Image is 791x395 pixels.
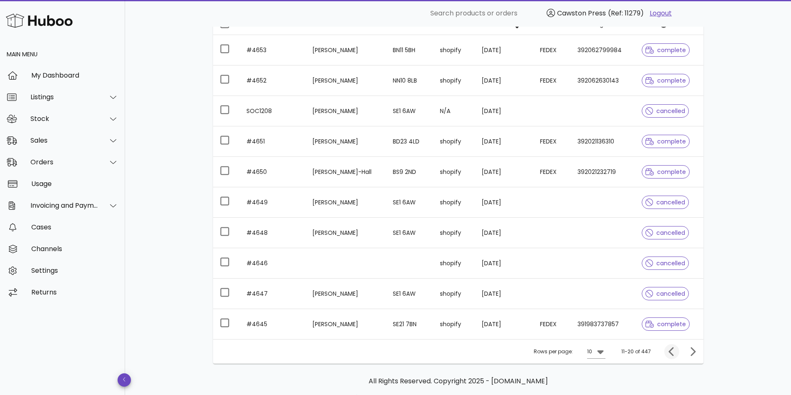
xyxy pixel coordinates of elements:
td: shopify [433,187,475,218]
div: Cases [31,223,118,231]
td: SE1 6AW [386,187,433,218]
span: complete [645,321,686,327]
td: [DATE] [475,309,533,339]
td: FEDEX [533,65,571,96]
div: 11-20 of 447 [621,348,651,355]
td: shopify [433,279,475,309]
div: Usage [31,180,118,188]
td: SE1 6AW [386,279,433,309]
td: N/A [433,96,475,126]
td: SE21 7BN [386,309,433,339]
td: FEDEX [533,309,571,339]
div: Rows per page: [534,340,605,364]
span: complete [645,138,686,144]
td: [DATE] [475,35,533,65]
td: #4653 [240,35,306,65]
div: Orders [30,158,98,166]
td: SOC1208 [240,96,306,126]
td: [PERSON_NAME] [306,65,387,96]
span: Carrier [540,21,560,28]
td: #4645 [240,309,306,339]
img: Huboo Logo [6,12,73,30]
div: Stock [30,115,98,123]
td: [PERSON_NAME] [306,96,387,126]
td: #4646 [240,248,306,279]
td: [DATE] [475,218,533,248]
span: cancelled [645,291,685,297]
td: [DATE] [475,248,533,279]
div: Invoicing and Payments [30,201,98,209]
span: cancelled [645,108,685,114]
div: Channels [31,245,118,253]
a: Logout [650,8,672,18]
span: Cawston Press [557,8,606,18]
td: SE1 6AW [386,218,433,248]
span: (Ref: 11279) [608,8,644,18]
td: 392021232719 [571,157,635,187]
span: Post Code [393,21,422,28]
span: cancelled [645,199,685,205]
button: Previous page [664,344,679,359]
div: Sales [30,136,98,144]
td: [PERSON_NAME] [306,218,387,248]
div: Returns [31,288,118,296]
div: 10 [587,348,592,355]
td: [PERSON_NAME] [306,309,387,339]
td: shopify [433,65,475,96]
div: Listings [30,93,98,101]
td: FEDEX [533,157,571,187]
td: BN11 5BH [386,35,433,65]
td: [DATE] [475,126,533,157]
td: [PERSON_NAME] [306,279,387,309]
td: [PERSON_NAME] [306,187,387,218]
td: [DATE] [475,96,533,126]
td: shopify [433,126,475,157]
td: #4647 [240,279,306,309]
td: FEDEX [533,35,571,65]
td: #4650 [240,157,306,187]
td: NN10 8LB [386,65,433,96]
td: 392062630143 [571,65,635,96]
td: 392062799984 [571,35,635,65]
td: shopify [433,35,475,65]
td: 392021136310 [571,126,635,157]
td: [PERSON_NAME] [306,35,387,65]
td: #4651 [240,126,306,157]
td: shopify [433,309,475,339]
span: Customer Name [312,21,359,28]
span: Channel [440,21,464,28]
div: Settings [31,267,118,274]
td: BS9 2ND [386,157,433,187]
td: [PERSON_NAME]-Hall [306,157,387,187]
td: #4652 [240,65,306,96]
td: [PERSON_NAME] [306,126,387,157]
td: SE1 6AW [386,96,433,126]
td: [DATE] [475,65,533,96]
div: 10Rows per page: [587,345,605,358]
td: shopify [433,248,475,279]
div: My Dashboard [31,71,118,79]
span: cancelled [645,260,685,266]
span: Tracking No. [578,21,614,28]
span: Status [642,21,667,28]
td: #4649 [240,187,306,218]
td: [DATE] [475,157,533,187]
td: BD23 4LD [386,126,433,157]
span: complete [645,169,686,175]
span: cancelled [645,230,685,236]
td: 391983737857 [571,309,635,339]
td: #4648 [240,218,306,248]
span: complete [645,78,686,83]
td: shopify [433,218,475,248]
p: All Rights Reserved. Copyright 2025 - [DOMAIN_NAME] [220,376,697,386]
span: Client Order No. [246,21,292,28]
td: [DATE] [475,279,533,309]
td: shopify [433,157,475,187]
button: Next page [685,344,700,359]
td: [DATE] [475,187,533,218]
td: FEDEX [533,126,571,157]
span: complete [645,47,686,53]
